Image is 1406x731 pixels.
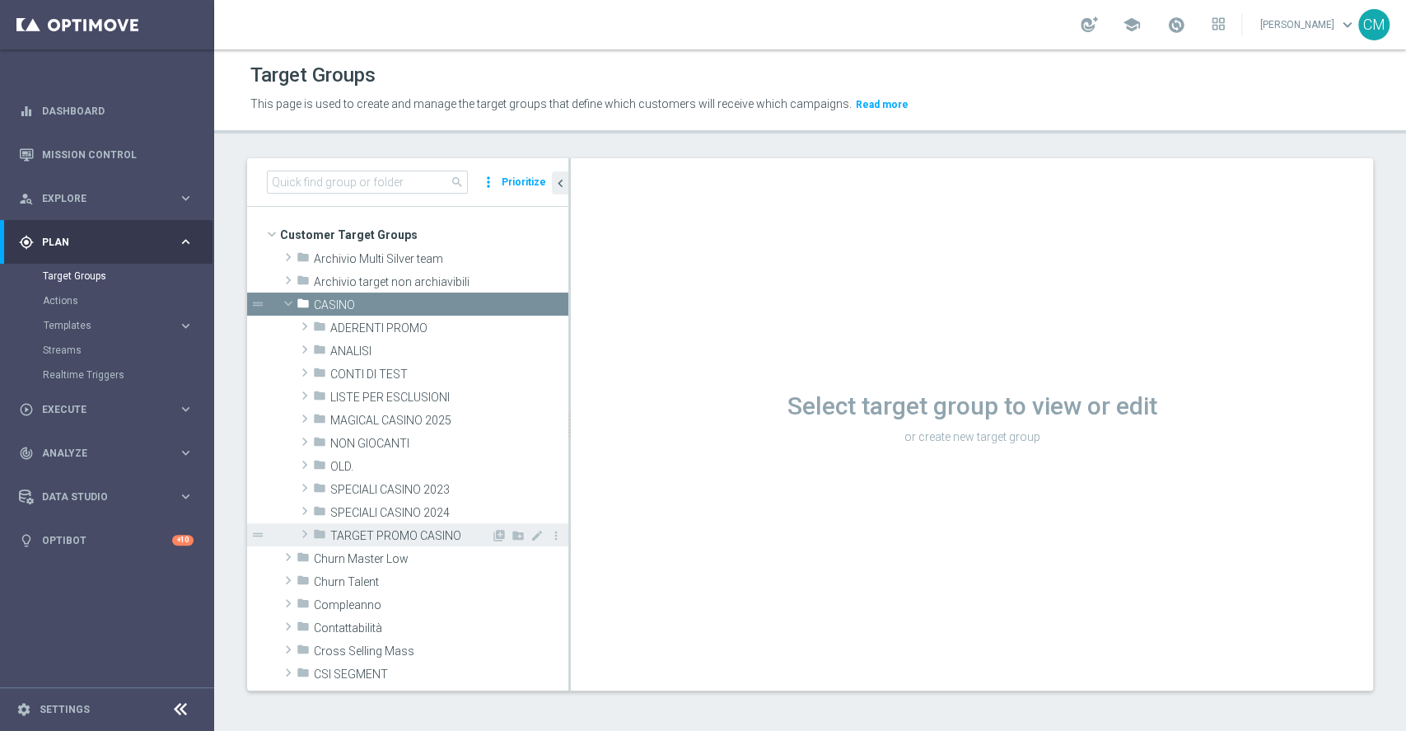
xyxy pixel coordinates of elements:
i: keyboard_arrow_right [178,401,194,417]
i: folder [313,504,326,523]
i: Rename Folder [530,529,544,542]
span: Templates [44,321,161,330]
i: equalizer [19,104,34,119]
span: Customer Target Groups [280,223,568,246]
i: folder [313,527,326,546]
span: search [451,176,464,189]
a: Dashboard [42,89,194,133]
span: Churn Master Low [314,552,568,566]
i: folder [297,666,310,685]
div: Realtime Triggers [43,363,213,387]
i: folder [297,643,310,662]
i: track_changes [19,446,34,461]
i: folder [297,274,310,293]
span: This page is used to create and manage the target groups that define which customers will receive... [250,97,852,110]
i: more_vert [549,529,563,542]
i: keyboard_arrow_right [178,234,194,250]
div: Execute [19,402,178,417]
i: folder [313,458,326,477]
i: person_search [19,191,34,206]
span: Analyze [42,448,178,458]
button: Mission Control [18,148,194,162]
button: gps_fixed Plan keyboard_arrow_right [18,236,194,249]
span: MAGICAL CASINO 2025 [330,414,568,428]
button: chevron_left [552,171,568,194]
button: equalizer Dashboard [18,105,194,118]
h1: Target Groups [250,63,376,87]
span: CASINO [314,298,568,312]
button: Data Studio keyboard_arrow_right [18,490,194,504]
span: Plan [42,237,178,247]
i: more_vert [480,171,497,194]
i: folder [297,620,310,639]
span: Archivio target non archiavibili [314,275,568,289]
i: folder [297,574,310,593]
a: Realtime Triggers [43,368,171,382]
button: play_circle_outline Execute keyboard_arrow_right [18,403,194,416]
i: folder [297,297,310,316]
span: school [1123,16,1141,34]
i: keyboard_arrow_right [178,445,194,461]
button: lightbulb Optibot +10 [18,534,194,547]
button: track_changes Analyze keyboard_arrow_right [18,447,194,460]
i: folder [313,435,326,454]
a: Mission Control [42,133,194,176]
span: SPECIALI CASINO 2024 [330,506,568,520]
i: folder [313,412,326,431]
div: CM [1358,9,1390,40]
span: SPECIALI CASINO 2023 [330,483,568,497]
i: folder [297,597,310,616]
i: folder [313,481,326,500]
a: Actions [43,294,171,307]
a: Streams [43,344,171,357]
div: Plan [19,235,178,250]
span: CONTI DI TEST [330,368,568,382]
span: CSI SEGMENT [314,668,568,682]
div: Optibot [19,518,194,562]
i: lightbulb [19,533,34,548]
i: chevron_left [553,176,568,191]
i: folder [313,366,326,385]
span: Data Studio [42,492,178,502]
button: Templates keyboard_arrow_right [43,319,194,332]
i: gps_fixed [19,235,34,250]
div: person_search Explore keyboard_arrow_right [18,192,194,205]
i: folder [313,389,326,408]
span: LISTE PER ESCLUSIONI [330,391,568,405]
span: Cross Selling Mass [314,644,568,658]
div: Analyze [19,446,178,461]
i: keyboard_arrow_right [178,489,194,504]
h1: Select target group to view or edit [571,391,1373,421]
span: TARGET PROMO CASINO [330,529,491,543]
i: Add Target group [493,529,506,542]
i: folder [313,343,326,362]
input: Quick find group or folder [267,171,468,194]
span: ANALISI [330,344,568,358]
span: Execute [42,405,178,415]
span: Explore [42,194,178,204]
span: keyboard_arrow_down [1338,16,1357,34]
i: Add Folder [511,529,525,542]
i: settings [16,702,31,717]
div: Mission Control [19,133,194,176]
i: play_circle_outline [19,402,34,417]
button: Prioritize [499,171,549,194]
div: Data Studio [19,490,178,504]
div: Templates [43,313,213,338]
i: folder [297,689,310,708]
div: +10 [172,535,194,546]
i: folder [297,251,310,269]
button: Read more [854,96,910,114]
a: [PERSON_NAME]keyboard_arrow_down [1259,12,1358,37]
span: Contattabilit&#xE0; [314,621,568,635]
span: NON GIOCANTI [330,437,568,451]
div: Dashboard [19,89,194,133]
span: Archivio Multi Silver team [314,252,568,266]
i: keyboard_arrow_right [178,190,194,206]
span: Compleanno [314,598,568,612]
